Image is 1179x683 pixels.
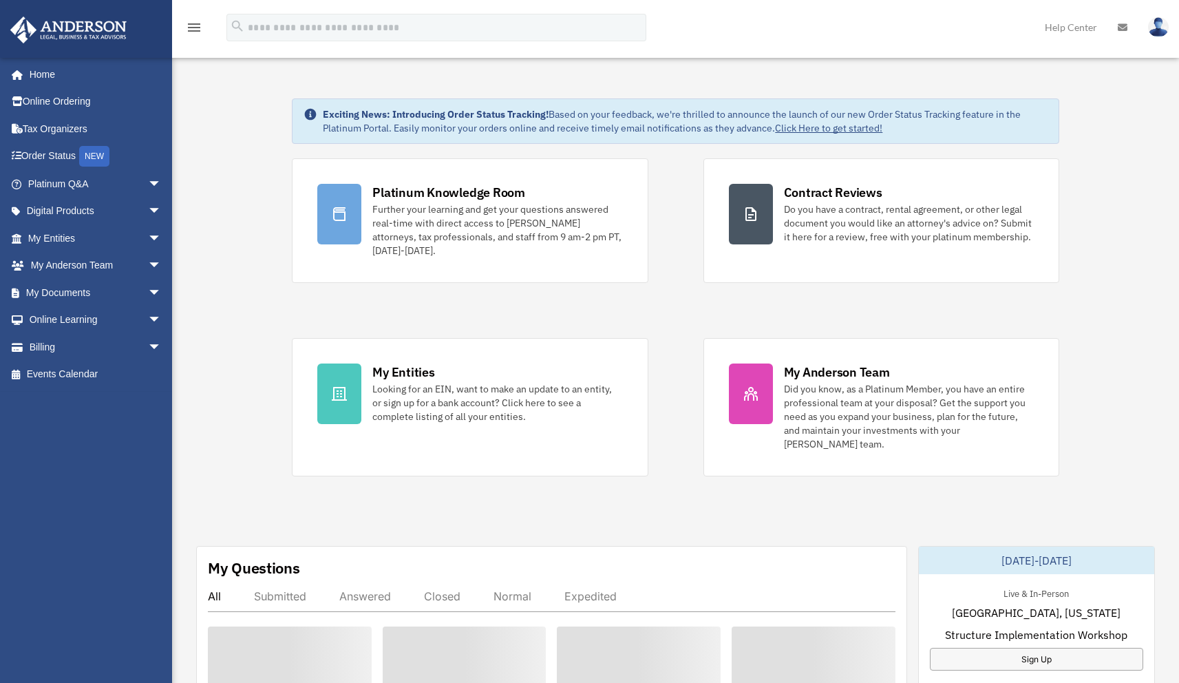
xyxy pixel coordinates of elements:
a: My Entitiesarrow_drop_down [10,224,182,252]
span: arrow_drop_down [148,224,176,253]
a: Billingarrow_drop_down [10,333,182,361]
div: Further your learning and get your questions answered real-time with direct access to [PERSON_NAM... [372,202,622,258]
a: Contract Reviews Do you have a contract, rental agreement, or other legal document you would like... [703,158,1059,283]
div: All [208,589,221,603]
div: Contract Reviews [784,184,882,201]
img: Anderson Advisors Platinum Portal [6,17,131,43]
a: My Anderson Team Did you know, as a Platinum Member, you have an entire professional team at your... [703,338,1059,476]
span: arrow_drop_down [148,170,176,198]
div: Platinum Knowledge Room [372,184,525,201]
a: My Anderson Teamarrow_drop_down [10,252,182,280]
div: Submitted [254,589,306,603]
a: Tax Organizers [10,115,182,143]
div: Looking for an EIN, want to make an update to an entity, or sign up for a bank account? Click her... [372,382,622,423]
span: arrow_drop_down [148,198,176,226]
span: arrow_drop_down [148,306,176,335]
i: search [230,19,245,34]
i: menu [186,19,202,36]
div: My Anderson Team [784,364,890,381]
div: Closed [424,589,460,603]
a: Events Calendar [10,361,182,388]
a: Order StatusNEW [10,143,182,171]
a: My Documentsarrow_drop_down [10,279,182,306]
span: [GEOGRAPHIC_DATA], [US_STATE] [952,605,1120,621]
div: Based on your feedback, we're thrilled to announce the launch of our new Order Status Tracking fe... [323,107,1047,135]
div: NEW [79,146,109,167]
span: arrow_drop_down [148,252,176,280]
a: My Entities Looking for an EIN, want to make an update to an entity, or sign up for a bank accoun... [292,338,648,476]
a: Digital Productsarrow_drop_down [10,198,182,225]
div: Expedited [564,589,617,603]
a: Platinum Knowledge Room Further your learning and get your questions answered real-time with dire... [292,158,648,283]
div: Did you know, as a Platinum Member, you have an entire professional team at your disposal? Get th... [784,382,1034,451]
div: [DATE]-[DATE] [919,547,1154,574]
div: My Questions [208,558,300,578]
span: arrow_drop_down [148,333,176,361]
a: Sign Up [930,648,1143,671]
a: menu [186,24,202,36]
a: Home [10,61,176,88]
a: Online Ordering [10,88,182,116]
div: My Entities [372,364,434,381]
div: Answered [339,589,391,603]
div: Do you have a contract, rental agreement, or other legal document you would like an attorney's ad... [784,202,1034,244]
a: Platinum Q&Aarrow_drop_down [10,170,182,198]
span: Structure Implementation Workshop [945,627,1127,643]
img: User Pic [1148,17,1169,37]
a: Online Learningarrow_drop_down [10,306,182,334]
a: Click Here to get started! [775,122,882,134]
div: Live & In-Person [992,585,1080,600]
div: Normal [493,589,531,603]
span: arrow_drop_down [148,279,176,307]
strong: Exciting News: Introducing Order Status Tracking! [323,108,549,120]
